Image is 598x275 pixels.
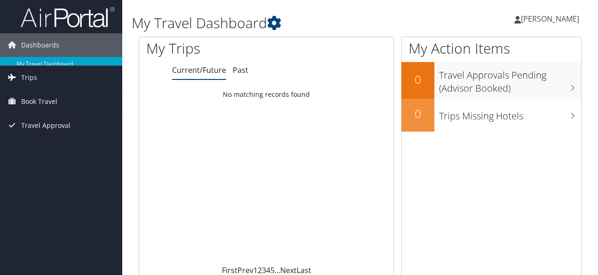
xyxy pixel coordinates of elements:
[21,6,115,28] img: airportal-logo.png
[401,71,434,87] h2: 0
[172,65,226,75] a: Current/Future
[401,99,581,132] a: 0Trips Missing Hotels
[146,39,281,58] h1: My Trips
[233,65,248,75] a: Past
[21,33,59,57] span: Dashboards
[21,90,57,113] span: Book Travel
[401,106,434,122] h2: 0
[139,86,393,103] td: No matching records found
[439,105,581,123] h3: Trips Missing Hotels
[439,64,581,95] h3: Travel Approvals Pending (Advisor Booked)
[514,5,589,33] a: [PERSON_NAME]
[132,13,436,33] h1: My Travel Dashboard
[21,66,37,89] span: Trips
[21,114,71,137] span: Travel Approval
[401,62,581,98] a: 0Travel Approvals Pending (Advisor Booked)
[401,39,581,58] h1: My Action Items
[521,14,579,24] span: [PERSON_NAME]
